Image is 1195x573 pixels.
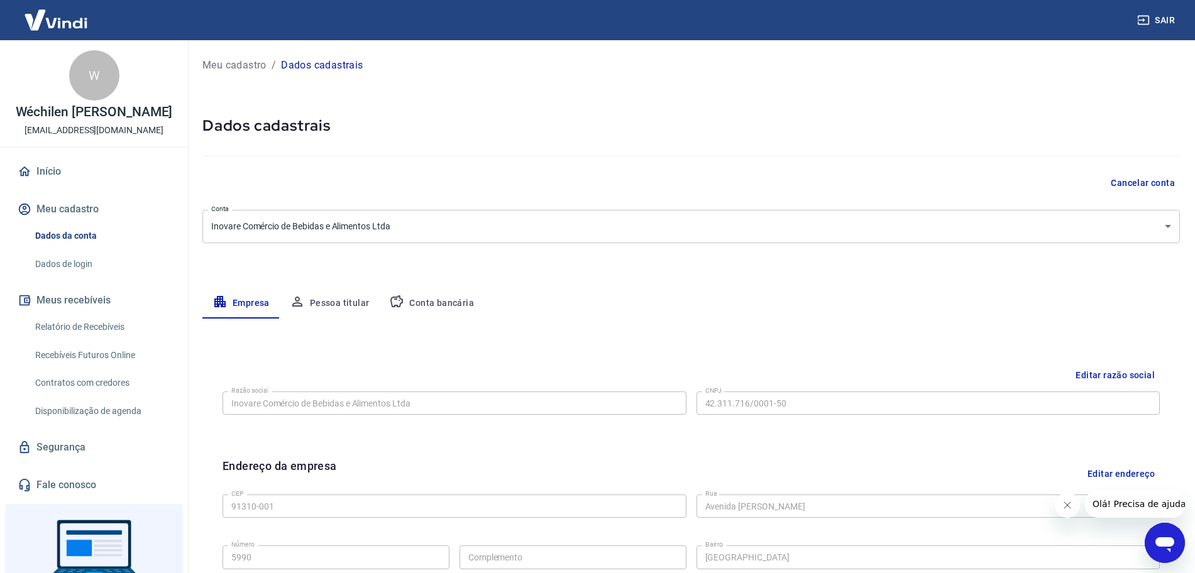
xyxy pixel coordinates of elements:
[30,314,173,340] a: Relatório de Recebíveis
[15,158,173,185] a: Início
[8,9,106,19] span: Olá! Precisa de ajuda?
[1082,457,1160,489] button: Editar endereço
[30,251,173,277] a: Dados de login
[223,457,337,489] h6: Endereço da empresa
[281,58,363,73] p: Dados cadastrais
[30,370,173,396] a: Contratos com credores
[15,1,97,39] img: Vindi
[231,386,268,395] label: Razão social
[1145,523,1185,563] iframe: Botão para abrir a janela de mensagens
[202,116,1180,136] h5: Dados cadastrais
[1055,493,1080,518] iframe: Fechar mensagem
[202,58,267,73] a: Meu cadastro
[15,471,173,499] a: Fale conosco
[705,540,723,549] label: Bairro
[280,288,380,319] button: Pessoa titular
[202,288,280,319] button: Empresa
[30,223,173,249] a: Dados da conta
[1106,172,1180,195] button: Cancelar conta
[202,210,1180,243] div: Inovare Comércio de Bebidas e Alimentos Ltda
[15,286,173,314] button: Meus recebíveis
[211,204,229,214] label: Conta
[272,58,276,73] p: /
[15,195,173,223] button: Meu cadastro
[231,489,243,498] label: CEP
[1085,490,1185,518] iframe: Mensagem da empresa
[30,342,173,368] a: Recebíveis Futuros Online
[1135,9,1180,32] button: Sair
[25,124,163,137] p: [EMAIL_ADDRESS][DOMAIN_NAME]
[705,489,717,498] label: Rua
[1071,364,1160,387] button: Editar razão social
[705,386,722,395] label: CNPJ
[69,50,119,101] div: W
[15,434,173,461] a: Segurança
[231,540,255,549] label: Número
[379,288,484,319] button: Conta bancária
[16,106,173,119] p: Wéchilen [PERSON_NAME]
[30,398,173,424] a: Disponibilização de agenda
